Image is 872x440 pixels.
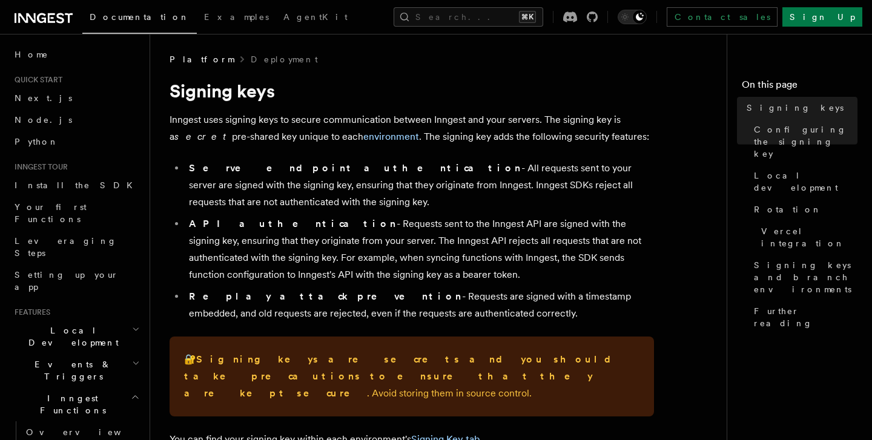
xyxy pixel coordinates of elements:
[749,199,857,220] a: Rotation
[10,109,142,131] a: Node.js
[742,97,857,119] a: Signing keys
[10,387,142,421] button: Inngest Functions
[10,162,68,172] span: Inngest tour
[15,236,117,258] span: Leveraging Steps
[170,111,654,145] p: Inngest uses signing keys to secure communication between Inngest and your servers. The signing k...
[761,225,857,249] span: Vercel integration
[185,160,654,211] li: - All requests sent to your server are signed with the signing key, ensuring that they originate ...
[189,162,521,174] strong: Serve endpoint authentication
[10,264,142,298] a: Setting up your app
[667,7,778,27] a: Contact sales
[197,4,276,33] a: Examples
[782,7,862,27] a: Sign Up
[363,131,419,142] a: environment
[756,220,857,254] a: Vercel integration
[189,291,462,302] strong: Replay attack prevention
[10,353,142,387] button: Events & Triggers
[10,75,62,85] span: Quick start
[189,218,397,229] strong: API authentication
[749,119,857,165] a: Configuring the signing key
[283,12,348,22] span: AgentKit
[10,196,142,230] a: Your first Functions
[15,180,140,190] span: Install the SDK
[754,305,857,329] span: Further reading
[15,115,72,125] span: Node.js
[184,351,639,402] p: 🔐 . Avoid storing them in source control.
[185,215,654,283] li: - Requests sent to the Inngest API are signed with the signing key, ensuring that they originate ...
[749,165,857,199] a: Local development
[747,102,844,114] span: Signing keys
[10,87,142,109] a: Next.js
[15,270,119,292] span: Setting up your app
[394,7,543,27] button: Search...⌘K
[10,358,132,383] span: Events & Triggers
[618,10,647,24] button: Toggle dark mode
[15,93,72,103] span: Next.js
[749,300,857,334] a: Further reading
[15,48,48,61] span: Home
[754,169,857,194] span: Local development
[754,203,822,215] span: Rotation
[204,12,269,22] span: Examples
[10,320,142,353] button: Local Development
[90,12,190,22] span: Documentation
[10,324,132,349] span: Local Development
[251,53,318,65] a: Deployment
[742,77,857,97] h4: On this page
[10,307,50,317] span: Features
[10,174,142,196] a: Install the SDK
[519,11,536,23] kbd: ⌘K
[276,4,355,33] a: AgentKit
[10,131,142,153] a: Python
[82,4,197,34] a: Documentation
[10,392,131,416] span: Inngest Functions
[754,259,857,295] span: Signing keys and branch environments
[15,137,59,146] span: Python
[754,123,857,160] span: Configuring the signing key
[10,44,142,65] a: Home
[184,353,621,399] strong: Signing keys are secrets and you should take precautions to ensure that they are kept secure
[749,254,857,300] a: Signing keys and branch environments
[15,202,87,224] span: Your first Functions
[185,288,654,322] li: - Requests are signed with a timestamp embedded, and old requests are rejected, even if the reque...
[170,80,654,102] h1: Signing keys
[10,230,142,264] a: Leveraging Steps
[26,427,151,437] span: Overview
[174,131,232,142] em: secret
[170,53,234,65] span: Platform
